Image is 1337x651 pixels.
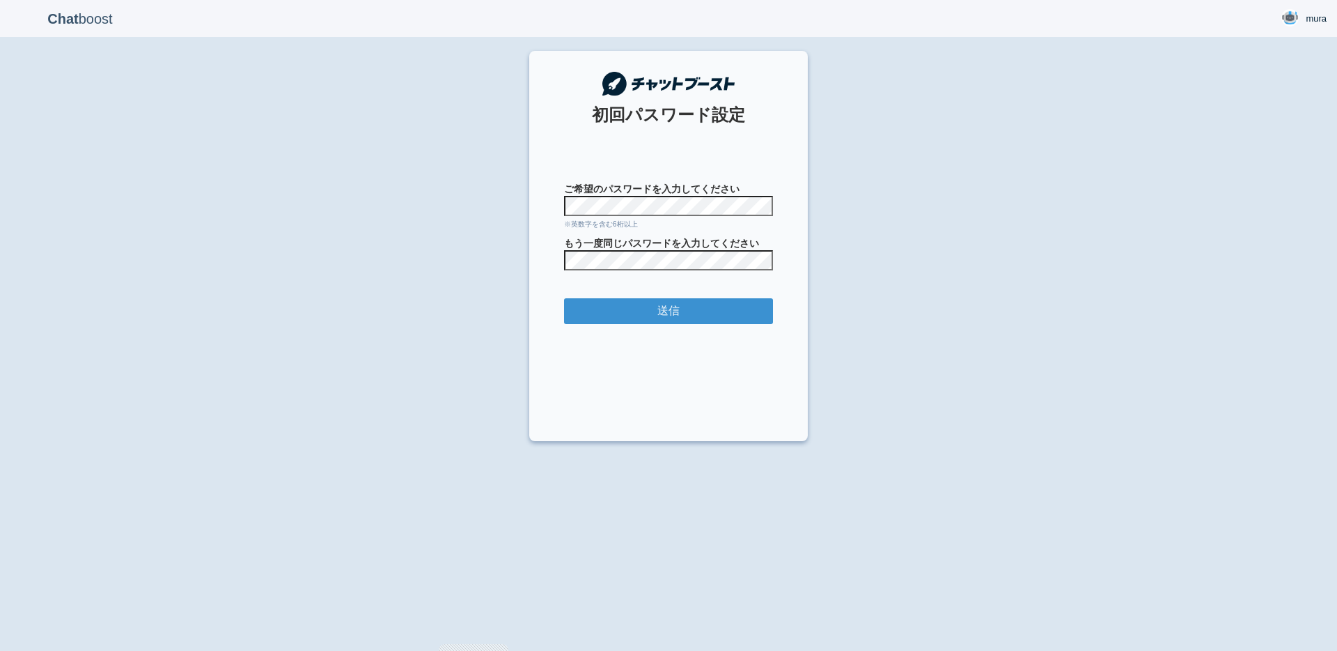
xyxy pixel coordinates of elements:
p: boost [10,1,150,36]
span: もう一度同じパスワードを入力してください [564,236,773,250]
img: User Image [1281,9,1299,26]
span: mura [1306,12,1327,26]
div: 初回パスワード設定 [564,103,773,127]
img: チャットブースト [602,72,735,96]
span: ご希望のパスワードを入力してください [564,182,773,196]
b: Chat [47,11,78,26]
input: 送信 [564,298,773,324]
div: ※英数字を含む6桁以上 [564,220,773,229]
